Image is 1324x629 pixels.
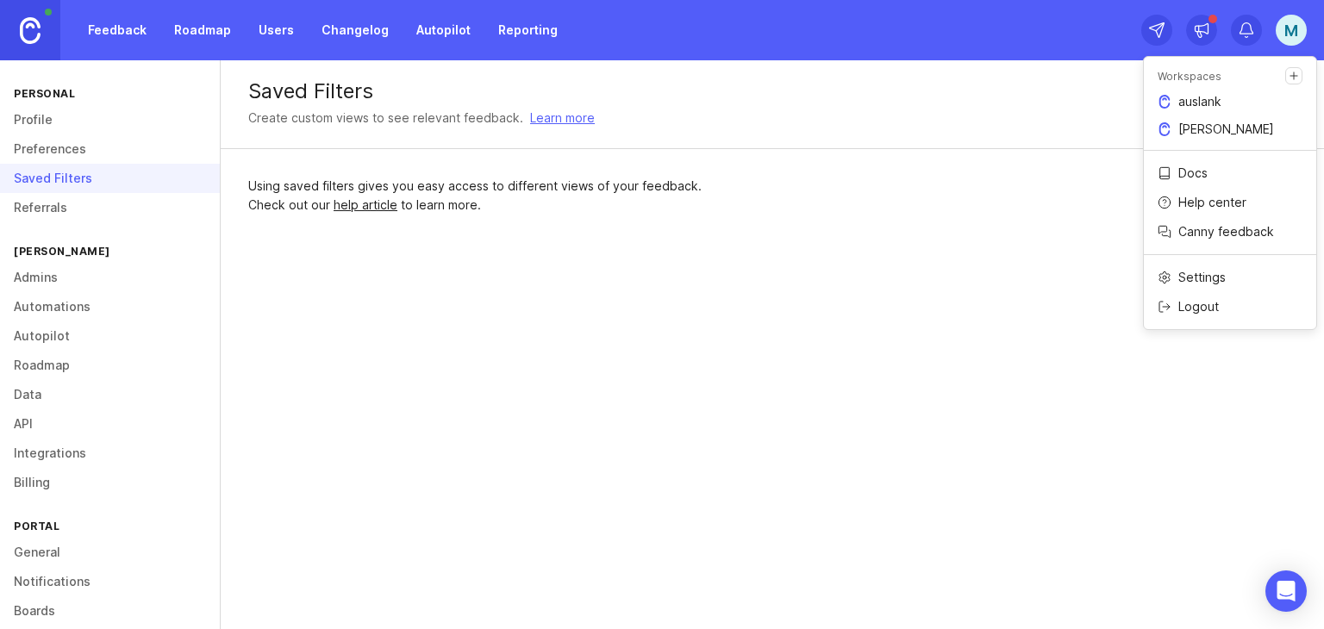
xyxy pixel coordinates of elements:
[488,15,568,46] a: Reporting
[1276,15,1307,46] button: m
[248,15,304,46] a: Users
[1178,269,1226,286] p: Settings
[1178,194,1246,211] p: Help center
[1144,88,1316,115] a: auslank
[248,177,869,196] p: Using saved filters gives you easy access to different views of your feedback.
[248,109,523,128] div: Create custom views to see relevant feedback.
[406,15,481,46] a: Autopilot
[1144,218,1316,246] a: Canny feedback
[248,196,869,215] p: Check out our to learn more.
[1158,69,1221,84] p: Workspaces
[1178,165,1208,182] p: Docs
[164,15,241,46] a: Roadmap
[1144,189,1316,216] a: Help center
[334,197,397,212] a: help article
[530,109,595,128] a: Learn more
[1178,121,1274,138] p: [PERSON_NAME]
[1265,570,1307,612] div: Open Intercom Messenger
[78,15,157,46] a: Feedback
[1178,223,1274,240] p: Canny feedback
[1178,298,1219,315] p: Logout
[1144,264,1316,291] a: Settings
[1144,159,1316,187] a: Docs
[248,81,1296,102] div: Saved Filters
[1178,93,1221,110] p: auslank
[1285,67,1302,84] a: Create a new workspace
[311,15,399,46] a: Changelog
[1144,115,1316,143] a: [PERSON_NAME]
[20,17,41,44] img: Canny Home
